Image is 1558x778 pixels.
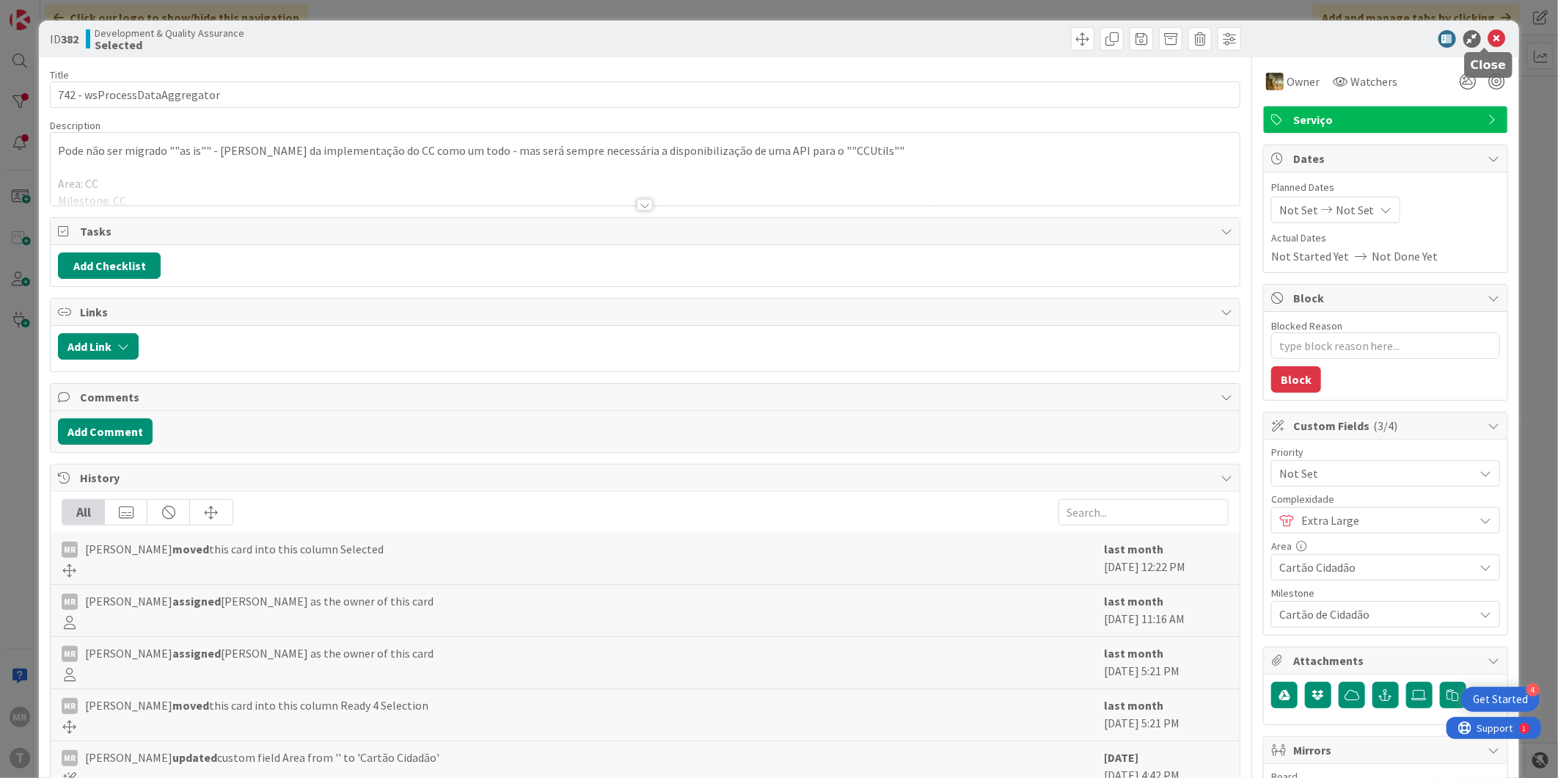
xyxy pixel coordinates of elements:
[50,119,100,132] span: Description
[1271,230,1500,246] span: Actual Dates
[1287,73,1320,90] span: Owner
[62,646,78,662] div: MR
[1473,692,1528,707] div: Get Started
[1104,540,1229,577] div: [DATE] 12:22 PM
[1104,750,1138,765] b: [DATE]
[80,222,1213,240] span: Tasks
[95,39,244,51] b: Selected
[58,252,161,279] button: Add Checklist
[1279,604,1467,625] span: Cartão de Cidadão
[172,646,221,661] b: assigned
[1279,557,1467,578] span: Cartão Cidadão
[1271,494,1500,504] div: Complexidade
[62,750,78,766] div: MR
[76,6,80,18] div: 1
[1372,247,1438,265] span: Not Done Yet
[85,697,428,714] span: [PERSON_NAME] this card into this column Ready 4 Selection
[172,698,209,713] b: moved
[1271,588,1500,598] div: Milestone
[80,303,1213,321] span: Links
[1271,447,1500,457] div: Priority
[172,594,221,608] b: assigned
[62,594,78,610] div: MR
[1293,417,1481,435] span: Custom Fields
[61,32,78,46] b: 382
[1293,289,1481,307] span: Block
[1336,201,1375,219] span: Not Set
[50,81,1240,108] input: type card name here...
[1526,683,1540,697] div: 4
[1350,73,1398,90] span: Watchers
[31,2,67,20] span: Support
[1271,180,1500,195] span: Planned Dates
[1104,697,1229,733] div: [DATE] 5:21 PM
[1271,366,1321,393] button: Block
[62,500,105,525] div: All
[85,644,434,662] span: [PERSON_NAME] [PERSON_NAME] as the owner of this card
[1104,644,1229,681] div: [DATE] 5:21 PM
[1104,646,1163,661] b: last month
[62,542,78,558] div: MR
[1293,741,1481,759] span: Mirrors
[50,68,69,81] label: Title
[1293,652,1481,669] span: Attachments
[1266,73,1284,90] img: JC
[58,142,1232,159] p: Pode não ser migrado ""as is"" - [PERSON_NAME] da implementação do CC como um todo - mas será sem...
[85,749,439,766] span: [PERSON_NAME] custom field Area from '' to 'Cartão Cidadão'
[1301,510,1467,531] span: Extra Large
[1293,150,1481,167] span: Dates
[1104,542,1163,556] b: last month
[95,27,244,39] span: Development & Quality Assurance
[1471,58,1507,72] h5: Close
[85,540,384,558] span: [PERSON_NAME] this card into this column Selected
[172,750,217,765] b: updated
[62,698,78,714] div: MR
[80,469,1213,487] span: History
[1279,201,1318,219] span: Not Set
[1104,592,1229,629] div: [DATE] 11:16 AM
[58,333,139,360] button: Add Link
[1271,541,1500,551] div: Area
[172,542,209,556] b: moved
[1271,247,1349,265] span: Not Started Yet
[1374,418,1398,433] span: ( 3/4 )
[1293,111,1481,128] span: Serviço
[58,418,153,445] button: Add Comment
[1058,499,1229,526] input: Search...
[50,30,78,48] span: ID
[1104,594,1163,608] b: last month
[1279,463,1467,484] span: Not Set
[85,592,434,610] span: [PERSON_NAME] [PERSON_NAME] as the owner of this card
[1271,319,1342,332] label: Blocked Reason
[1461,687,1540,712] div: Open Get Started checklist, remaining modules: 4
[1104,698,1163,713] b: last month
[80,388,1213,406] span: Comments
